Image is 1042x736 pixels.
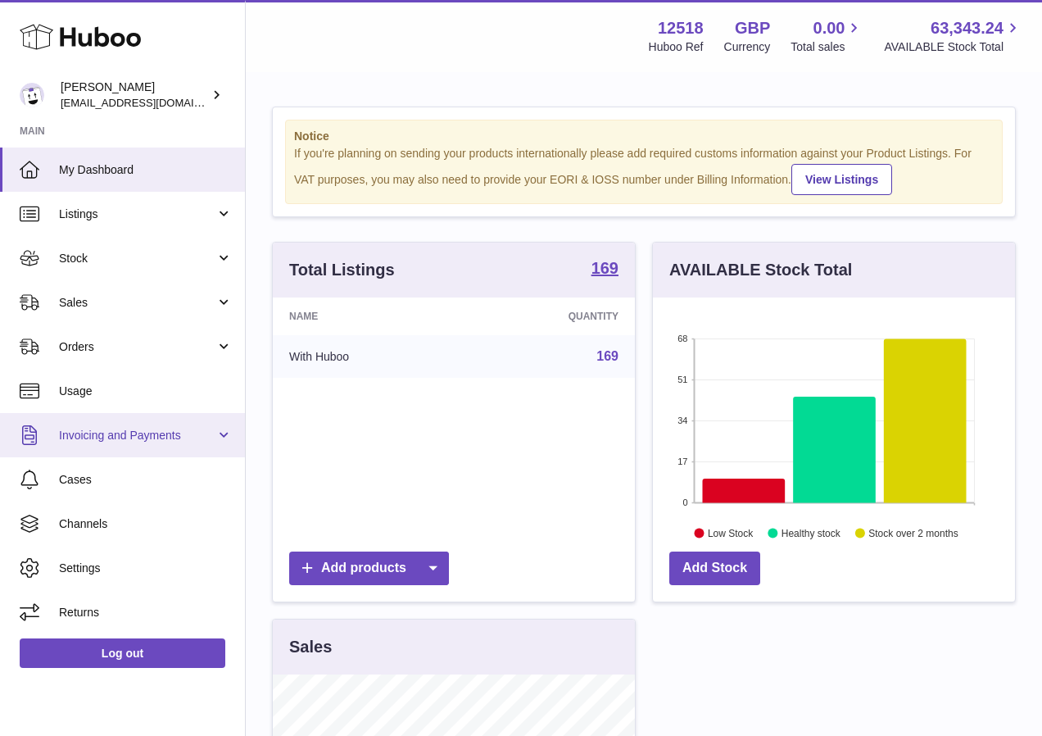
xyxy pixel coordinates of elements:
[724,39,771,55] div: Currency
[658,17,704,39] strong: 12518
[59,162,233,178] span: My Dashboard
[464,298,635,335] th: Quantity
[59,428,215,443] span: Invoicing and Payments
[735,17,770,39] strong: GBP
[868,527,958,538] text: Stock over 2 months
[59,472,233,488] span: Cases
[669,259,852,281] h3: AVAILABLE Stock Total
[289,636,332,658] h3: Sales
[677,416,687,425] text: 34
[61,80,208,111] div: [PERSON_NAME]
[294,129,994,144] strong: Notice
[884,39,1022,55] span: AVAILABLE Stock Total
[649,39,704,55] div: Huboo Ref
[59,516,233,532] span: Channels
[294,146,994,195] div: If you're planning on sending your products internationally please add required customs informati...
[708,527,754,538] text: Low Stock
[682,497,687,507] text: 0
[59,251,215,266] span: Stock
[669,552,760,585] a: Add Stock
[59,384,233,399] span: Usage
[677,457,687,466] text: 17
[59,295,215,311] span: Sales
[59,561,233,576] span: Settings
[781,527,841,538] text: Healthy stock
[813,17,845,39] span: 0.00
[59,605,233,620] span: Returns
[791,164,892,195] a: View Listings
[20,638,225,668] a: Log out
[677,334,687,343] text: 68
[273,298,464,335] th: Name
[677,375,687,384] text: 51
[289,259,395,281] h3: Total Listings
[61,96,241,109] span: [EMAIL_ADDRESS][DOMAIN_NAME]
[591,260,618,279] a: 169
[591,260,618,276] strong: 169
[289,552,449,585] a: Add products
[59,339,215,355] span: Orders
[791,39,863,55] span: Total sales
[931,17,1003,39] span: 63,343.24
[59,207,215,222] span: Listings
[791,17,863,55] a: 0.00 Total sales
[273,335,464,378] td: With Huboo
[596,349,618,363] a: 169
[20,83,44,107] img: caitlin@fancylamp.co
[884,17,1022,55] a: 63,343.24 AVAILABLE Stock Total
